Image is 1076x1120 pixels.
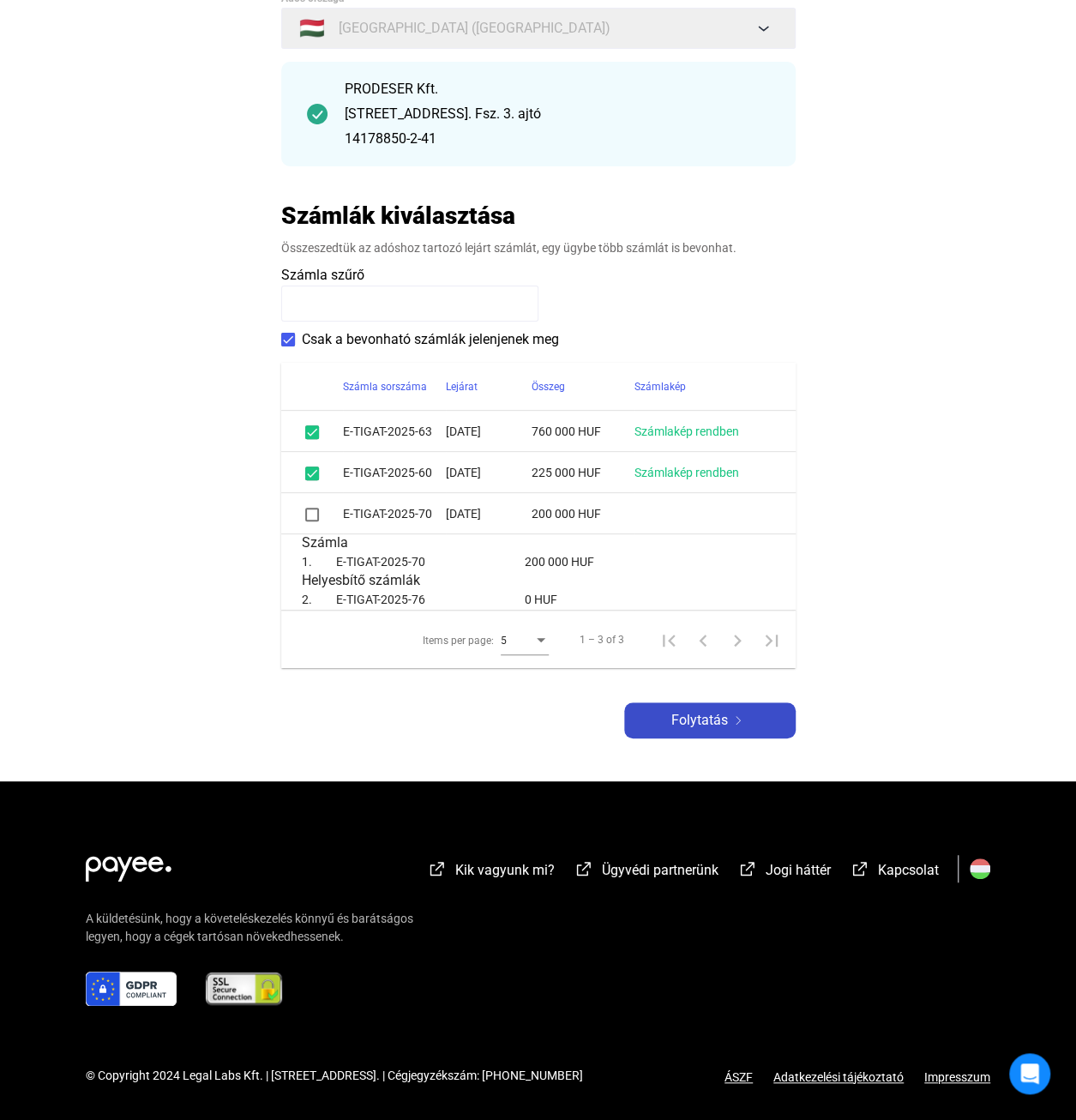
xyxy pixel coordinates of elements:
span: Kapcsolat [878,862,939,878]
img: external-link-white [737,860,758,877]
td: 2. [302,589,336,610]
td: E-TIGAT-2025-70 [336,551,525,572]
a: ÁSZF [724,1070,753,1084]
div: Lejárat [446,376,532,397]
a: Számlakép rendben [634,425,739,438]
img: checkmark-darker-green-circle [307,104,328,124]
h2: Számlák kiválasztása [281,201,515,231]
img: ssl [204,972,284,1006]
a: external-link-whiteÜgyvédi partnerünk [574,864,718,881]
td: 200 000 HUF [532,493,634,534]
td: [DATE] [446,493,532,534]
td: 760 000 HUF [532,411,634,452]
a: Adatkezelési tájékoztató [753,1070,924,1084]
div: [STREET_ADDRESS]. Fsz. 3. ajtó [345,104,770,124]
td: 1. [302,551,336,572]
td: [DATE] [446,452,532,493]
button: First page [652,623,686,657]
div: Összeg [532,376,565,397]
div: 1 – 3 of 3 [580,629,624,650]
a: external-link-whiteJogi háttér [737,864,831,881]
div: PRODESER Kft. [345,79,770,99]
span: Csak a bevonható számlák jelenjenek meg [302,329,559,350]
button: Next page [720,623,754,657]
td: 200 000 HUF [525,551,775,572]
div: Számla [302,534,775,551]
span: [GEOGRAPHIC_DATA] ([GEOGRAPHIC_DATA]) [339,18,610,39]
img: white-payee-white-dot.svg [86,846,171,882]
div: Számlakép [634,376,775,397]
td: E-TIGAT-2025-60 [343,452,446,493]
img: external-link-white [574,860,594,877]
td: E-TIGAT-2025-76 [336,589,525,610]
span: Ügyvédi partnerünk [602,862,718,878]
button: Last page [754,623,789,657]
span: 5 [501,635,507,647]
a: Impresszum [924,1070,990,1084]
a: external-link-whiteKik vagyunk mi? [427,864,555,881]
img: external-link-white [427,860,448,877]
div: Lejárat [446,376,478,397]
button: Folytatásarrow-right-white [624,702,796,738]
span: Számla szűrő [281,267,364,283]
div: Számla sorszáma [343,376,446,397]
div: 14178850-2-41 [345,129,770,149]
div: Open Intercom Messenger [1009,1053,1050,1094]
span: Folytatás [671,710,728,731]
a: Számlakép rendben [634,466,739,479]
img: gdpr [86,972,177,1006]
td: E-TIGAT-2025-63 [343,411,446,452]
div: Helyesbítő számlák [302,572,775,589]
img: arrow-right-white [728,716,748,725]
div: Összeszedtük az adóshoz tartozó lejárt számlát, egy ügybe több számlát is bevonhat. [281,239,796,256]
div: Összeg [532,376,634,397]
span: Kik vagyunk mi? [455,862,555,878]
td: [DATE] [446,411,532,452]
td: 225 000 HUF [532,452,634,493]
span: 🇭🇺 [299,18,325,39]
div: Számlakép [634,376,686,397]
mat-select: Items per page: [501,629,549,650]
span: Jogi háttér [766,862,831,878]
td: E-TIGAT-2025-70 [343,493,446,534]
button: Previous page [686,623,720,657]
a: external-link-whiteKapcsolat [850,864,939,881]
td: 0 HUF [525,589,775,610]
button: 🇭🇺[GEOGRAPHIC_DATA] ([GEOGRAPHIC_DATA]) [281,8,796,49]
img: external-link-white [850,860,870,877]
div: Items per page: [423,630,494,651]
div: Számla sorszáma [343,376,427,397]
img: HU.svg [970,858,990,879]
div: © Copyright 2024 Legal Labs Kft. | [STREET_ADDRESS]. | Cégjegyzékszám: [PHONE_NUMBER] [86,1067,583,1085]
